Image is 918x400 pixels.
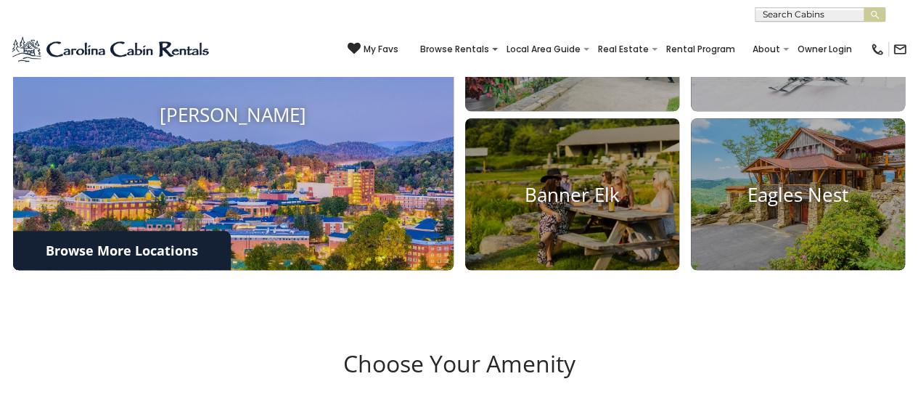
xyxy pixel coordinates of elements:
a: Rental Program [659,39,742,60]
h4: [PERSON_NAME] [13,103,454,126]
a: Banner Elk [465,118,679,271]
a: Browse Rentals [413,39,496,60]
span: My Favs [364,43,398,56]
a: About [745,39,787,60]
a: Owner Login [790,39,859,60]
h4: Eagles Nest [691,183,905,205]
img: mail-regular-black.png [893,42,907,57]
img: Blue-2.png [11,35,212,64]
img: phone-regular-black.png [870,42,885,57]
a: Browse More Locations [13,231,231,270]
a: Local Area Guide [499,39,588,60]
a: Eagles Nest [691,118,905,271]
a: My Favs [348,42,398,57]
h4: Banner Elk [465,183,679,205]
a: Real Estate [591,39,656,60]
